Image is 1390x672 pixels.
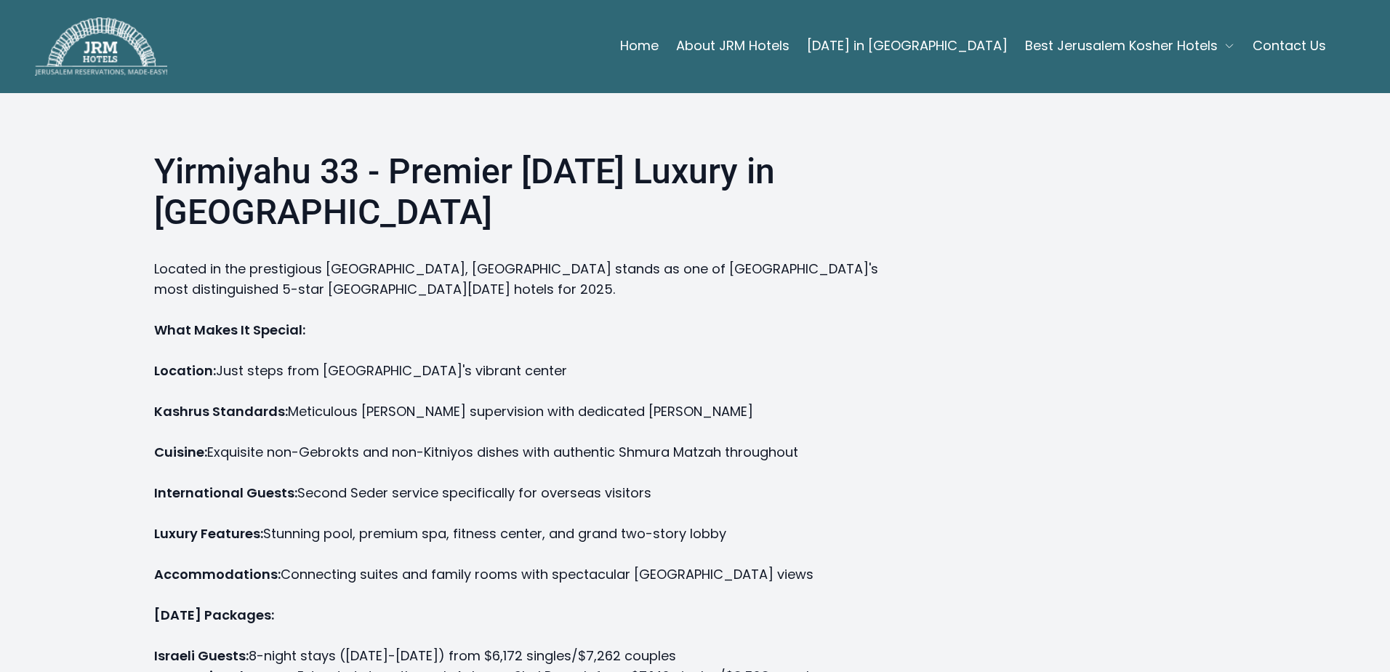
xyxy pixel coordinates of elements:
span: Best Jerusalem Kosher Hotels [1025,36,1218,56]
strong: What Makes It Special: [154,321,305,339]
a: Home [620,31,659,60]
strong: International Guests: [154,484,297,502]
strong: Location: [154,361,216,380]
strong: Cuisine: [154,443,207,461]
h2: Yirmiyahu 33 - Premier [DATE] Luxury in [GEOGRAPHIC_DATA] [154,151,899,239]
a: [DATE] in [GEOGRAPHIC_DATA] [807,31,1008,60]
strong: Accommodations: [154,565,281,583]
strong: Kashrus Standards: [154,402,288,420]
p: Just steps from [GEOGRAPHIC_DATA]'s vibrant center Meticulous [PERSON_NAME] supervision with dedi... [154,361,899,625]
a: Contact Us [1253,31,1326,60]
button: Best Jerusalem Kosher Hotels [1025,31,1235,60]
p: Located in the prestigious [GEOGRAPHIC_DATA], [GEOGRAPHIC_DATA] stands as one of [GEOGRAPHIC_DATA... [154,259,899,300]
strong: Israeli Guests: [154,647,249,665]
img: JRM Hotels [35,17,167,76]
strong: [DATE] Packages: [154,606,274,624]
strong: Luxury Features: [154,524,263,543]
a: About JRM Hotels [676,31,790,60]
